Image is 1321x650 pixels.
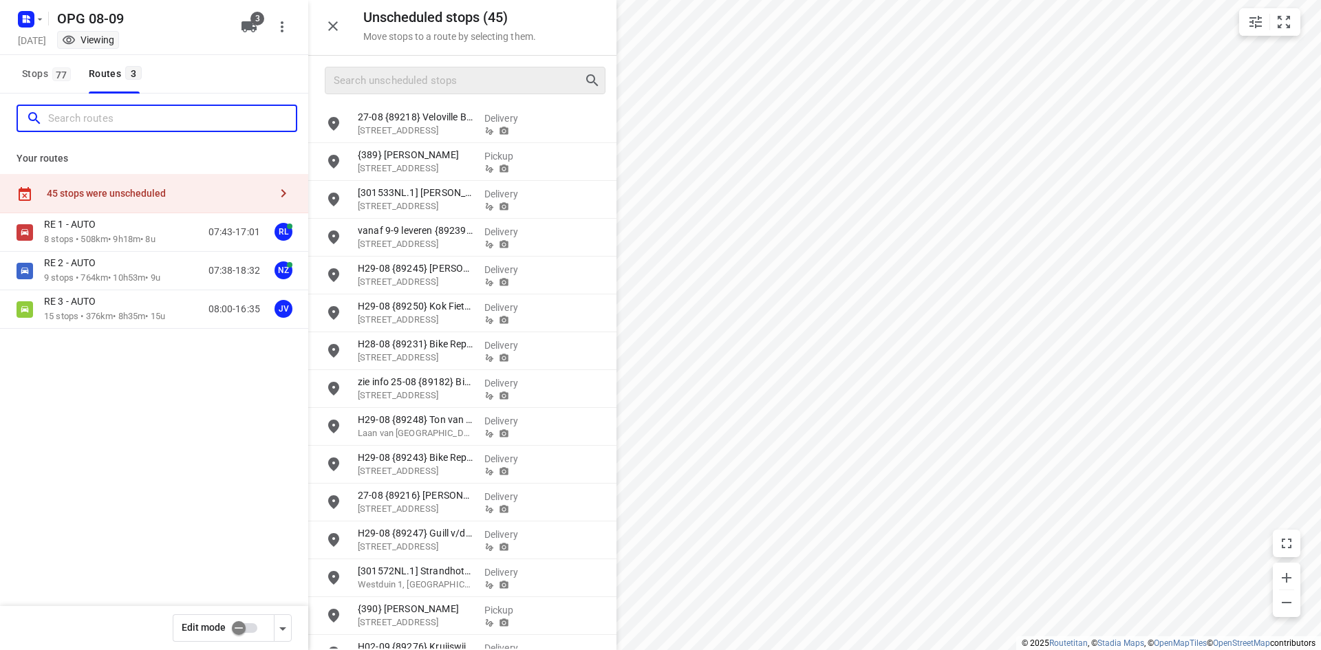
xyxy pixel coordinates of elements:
[44,257,104,269] p: RE 2 - AUTO
[1242,8,1269,36] button: Map settings
[308,105,616,649] div: grid
[484,528,535,541] p: Delivery
[358,540,473,554] p: Heuvelstraat 141, Tilburg
[22,65,75,83] span: Stops
[208,302,260,316] p: 08:00-16:35
[358,602,473,616] p: {390} [PERSON_NAME]
[358,464,473,478] p: [STREET_ADDRESS]
[484,338,535,352] p: Delivery
[484,376,535,390] p: Delivery
[319,12,347,40] button: Close
[358,110,473,124] p: 27-08 {89218} Veloville BV - Velo2800
[484,301,535,314] p: Delivery
[44,272,160,285] p: 9 stops • 764km • 10h53m • 9u
[484,111,535,125] p: Delivery
[358,564,473,578] p: [301572NL.1] Strandhotel Westduin
[358,224,473,237] p: vanaf 9-9 leveren {89239} Saenbike
[334,70,584,91] input: Search unscheduled stops
[484,263,535,277] p: Delivery
[44,233,155,246] p: 8 stops • 508km • 9h18m • 8u
[44,295,104,307] p: RE 3 - AUTO
[1049,638,1088,648] a: Routetitan
[358,526,473,540] p: H29-08 {89247} Guill v/d Ven Fietsspecialist
[358,337,473,351] p: H28-08 {89231} Bike Republic Diest
[125,66,142,80] span: 3
[1270,8,1298,36] button: Fit zoom
[363,10,536,25] h5: Unscheduled stops ( 45 )
[484,149,535,163] p: Pickup
[358,413,473,426] p: H29-08 {89248} Ton van den IJssel Tweewielers
[484,187,535,201] p: Delivery
[268,13,296,41] button: More
[484,452,535,466] p: Delivery
[358,275,473,289] p: Raadhuisstraat 63, Heemstede
[1154,638,1207,648] a: OpenMapTiles
[358,389,473,402] p: Schonenburgseind 40, Houten
[358,186,473,199] p: [301533NL.1] Richard Naeyaert
[1022,638,1315,648] li: © 2025 , © , © © contributors
[358,502,473,516] p: [STREET_ADDRESS]
[358,488,473,502] p: 27-08 {89216} H.Mulder & Zoon
[1213,638,1270,648] a: OpenStreetMap
[484,225,535,239] p: Delivery
[358,124,473,138] p: Adegemstraat 45, Mechelen
[47,188,270,199] div: 45 stops were unscheduled
[62,33,114,47] div: You are currently in view mode. To make any changes, go to edit project.
[89,65,146,83] div: Routes
[358,299,473,313] p: H29-08 {89250} Kok Fietsen Werkplaats
[584,72,605,89] div: Search
[17,151,292,166] p: Your routes
[358,237,473,251] p: [STREET_ADDRESS]
[363,31,536,42] p: Move stops to a route by selecting them.
[358,451,473,464] p: H29-08 {89243} Bike Republic Diest
[250,12,264,25] span: 3
[358,578,473,592] p: Westduin 1, [GEOGRAPHIC_DATA]
[1239,8,1300,36] div: small contained button group
[52,67,71,81] span: 77
[358,313,473,327] p: [STREET_ADDRESS]
[358,375,473,389] p: zie info 25-08 {89182} Bikestore Houten BV
[484,565,535,579] p: Delivery
[358,426,473,440] p: Laan van Nieuw Guinea 30, Utrecht
[275,619,291,636] div: Driver app settings
[484,603,535,617] p: Pickup
[358,162,473,175] p: [STREET_ADDRESS]
[484,414,535,428] p: Delivery
[358,199,473,213] p: Lange Heerenstraat 55, Schoondijke
[235,13,263,41] button: 3
[358,148,473,162] p: {389} [PERSON_NAME]
[44,310,165,323] p: 15 stops • 376km • 8h35m • 15u
[44,218,104,230] p: RE 1 - AUTO
[484,490,535,503] p: Delivery
[208,263,260,278] p: 07:38-18:32
[208,225,260,239] p: 07:43-17:01
[358,616,473,629] p: [STREET_ADDRESS]
[358,351,473,365] p: [STREET_ADDRESS]
[182,622,226,633] span: Edit mode
[358,261,473,275] p: H29-08 {89245} Van der Wolf fietsen
[1097,638,1144,648] a: Stadia Maps
[48,108,296,129] input: Search routes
